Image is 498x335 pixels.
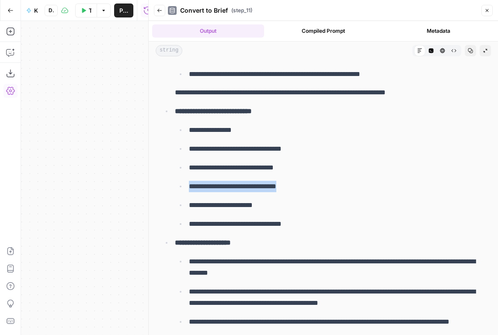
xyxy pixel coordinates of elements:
[152,24,264,38] button: Output
[49,7,54,14] span: Draft
[383,24,495,38] button: Metadata
[119,6,128,15] span: Publish
[156,45,182,56] span: string
[231,7,252,14] span: ( step_11 )
[89,6,91,15] span: Test Workflow
[21,3,43,17] button: Keyword Finding
[268,24,380,38] button: Compiled Prompt
[114,3,133,17] button: Publish
[180,6,228,15] span: Convert to Brief
[75,3,97,17] button: Test Workflow
[34,6,38,15] span: Keyword Finding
